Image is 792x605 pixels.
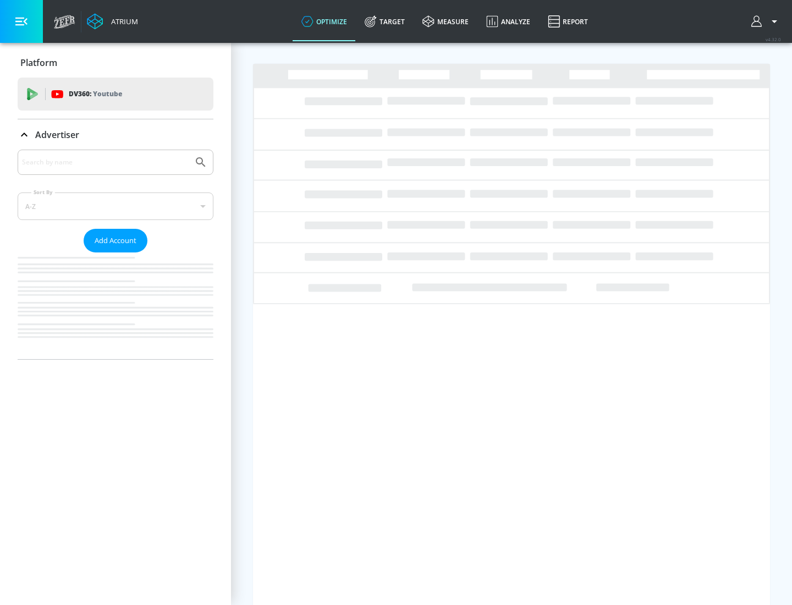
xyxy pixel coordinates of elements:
a: Target [356,2,414,41]
a: Report [539,2,597,41]
button: Add Account [84,229,147,252]
p: DV360: [69,88,122,100]
input: Search by name [22,155,189,169]
a: optimize [293,2,356,41]
span: v 4.32.0 [766,36,781,42]
div: Atrium [107,16,138,26]
p: Platform [20,57,57,69]
div: DV360: Youtube [18,78,213,111]
a: Analyze [477,2,539,41]
div: A-Z [18,193,213,220]
label: Sort By [31,189,55,196]
a: measure [414,2,477,41]
div: Advertiser [18,119,213,150]
div: Advertiser [18,150,213,359]
div: Platform [18,47,213,78]
span: Add Account [95,234,136,247]
a: Atrium [87,13,138,30]
nav: list of Advertiser [18,252,213,359]
p: Youtube [93,88,122,100]
p: Advertiser [35,129,79,141]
